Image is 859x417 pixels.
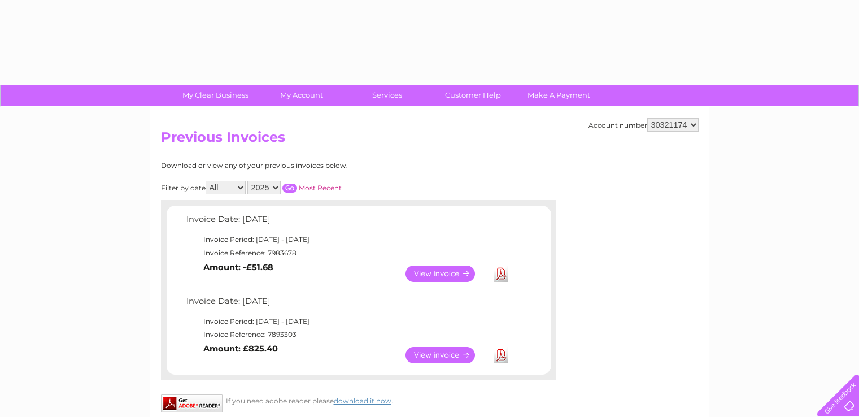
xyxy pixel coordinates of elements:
div: Filter by date [161,181,457,194]
a: Download [494,266,508,282]
b: Amount: £825.40 [203,344,278,354]
a: Most Recent [299,184,342,192]
div: Download or view any of your previous invoices below. [161,162,457,170]
div: If you need adobe reader please . [161,394,556,405]
h2: Previous Invoices [161,129,699,151]
b: Amount: -£51.68 [203,262,273,272]
td: Invoice Period: [DATE] - [DATE] [184,233,514,246]
td: Invoice Reference: 7983678 [184,246,514,260]
td: Invoice Date: [DATE] [184,212,514,233]
a: My Account [255,85,348,106]
td: Invoice Period: [DATE] - [DATE] [184,315,514,328]
a: My Clear Business [169,85,262,106]
div: Account number [588,118,699,132]
a: Services [341,85,434,106]
a: View [405,266,489,282]
a: View [405,347,489,363]
td: Invoice Date: [DATE] [184,294,514,315]
a: Download [494,347,508,363]
a: download it now [334,397,391,405]
td: Invoice Reference: 7893303 [184,328,514,341]
a: Customer Help [426,85,520,106]
a: Make A Payment [512,85,605,106]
